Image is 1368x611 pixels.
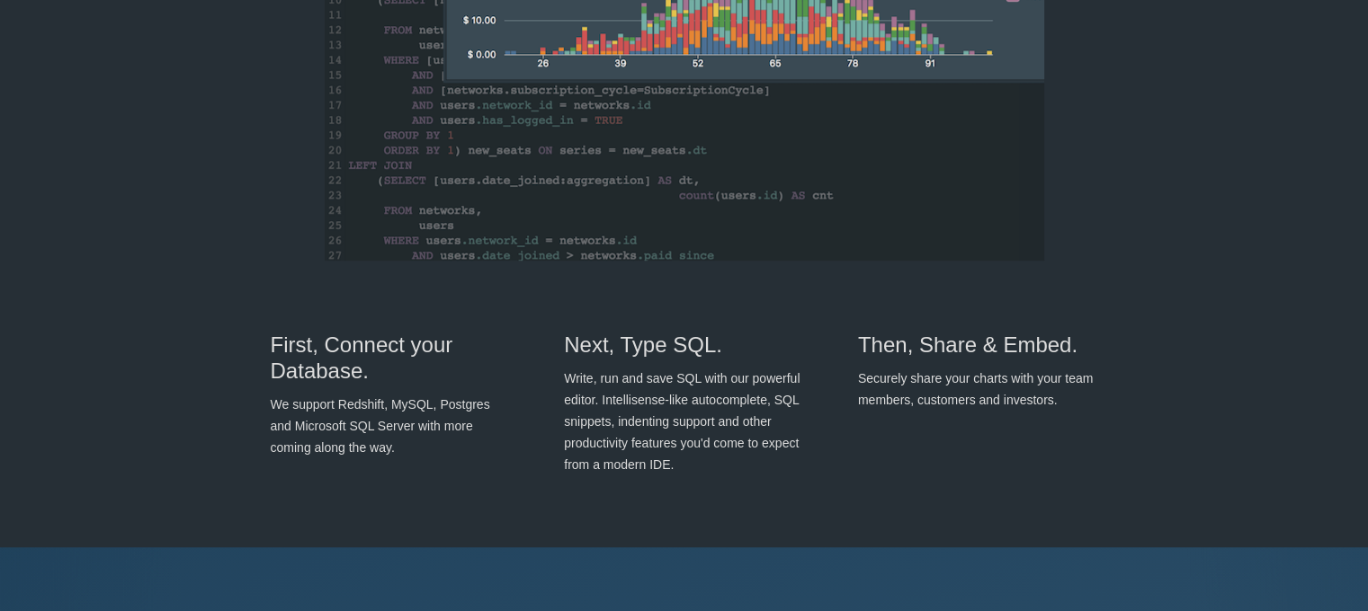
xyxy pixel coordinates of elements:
h3: First, Connect your Database. [271,332,511,385]
iframe: Drift Widget Chat Controller [1278,521,1346,589]
p: We support Redshift, MySQL, Postgres and Microsoft SQL Server with more coming along the way. [271,394,511,458]
p: Write, run and save SQL with our powerful editor. Intellisense-like autocomplete, SQL snippets, i... [564,367,804,475]
h3: Next, Type SQL. [564,332,804,359]
h3: Then, Share & Embed. [858,332,1098,359]
p: Securely share your charts with your team members, customers and investors. [858,367,1098,411]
